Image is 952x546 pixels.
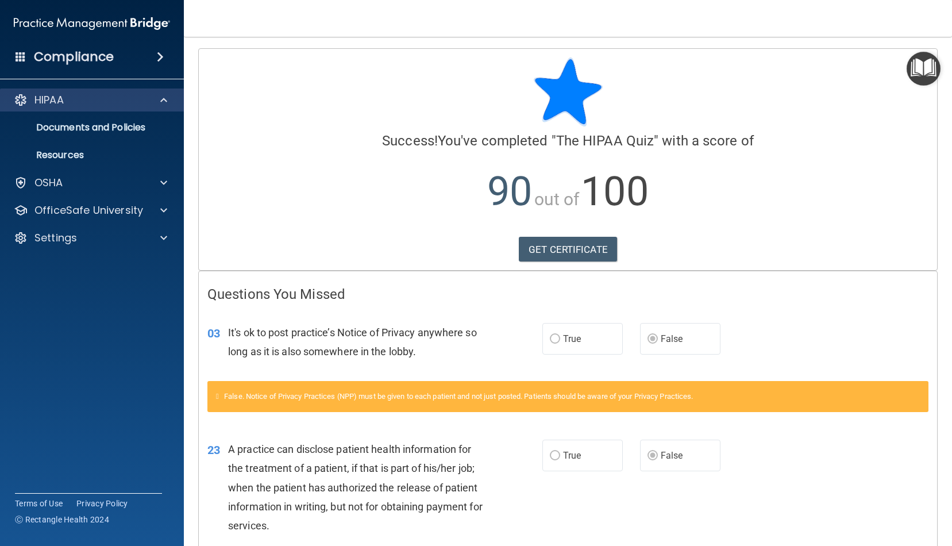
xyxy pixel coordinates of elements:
h4: Compliance [34,49,114,65]
a: Settings [14,231,167,245]
span: out of [534,189,580,209]
span: 23 [207,443,220,457]
img: blue-star-rounded.9d042014.png [534,57,603,126]
p: OfficeSafe University [34,203,143,217]
h4: Questions You Missed [207,287,928,302]
span: False. Notice of Privacy Practices (NPP) must be given to each patient and not just posted. Patie... [224,392,693,401]
span: Ⓒ Rectangle Health 2024 [15,514,109,525]
img: PMB logo [14,12,170,35]
span: True [563,333,581,344]
input: True [550,452,560,460]
p: Resources [7,149,164,161]
span: The HIPAA Quiz [556,133,654,149]
p: HIPAA [34,93,64,107]
span: Success! [382,133,438,149]
h4: You've completed " " with a score of [207,133,928,148]
span: 03 [207,326,220,340]
button: Open Resource Center [907,52,941,86]
span: A practice can disclose patient health information for the treatment of a patient, if that is par... [228,443,483,532]
span: 100 [581,168,648,215]
a: Privacy Policy [76,498,128,509]
span: It's ok to post practice’s Notice of Privacy anywhere so long as it is also somewhere in the lobby. [228,326,477,357]
input: True [550,335,560,344]
span: False [661,333,683,344]
a: GET CERTIFICATE [519,237,617,262]
a: OSHA [14,176,167,190]
a: Terms of Use [15,498,63,509]
span: True [563,450,581,461]
a: HIPAA [14,93,167,107]
input: False [647,452,658,460]
p: Settings [34,231,77,245]
input: False [647,335,658,344]
a: OfficeSafe University [14,203,167,217]
p: OSHA [34,176,63,190]
span: 90 [487,168,532,215]
span: False [661,450,683,461]
p: Documents and Policies [7,122,164,133]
